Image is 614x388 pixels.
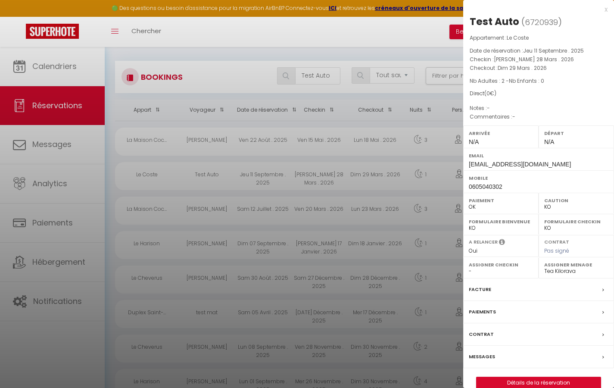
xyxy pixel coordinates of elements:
span: Nb Adultes : 2 - [470,77,544,84]
label: Arrivée [469,129,533,138]
span: Le Coste [507,34,529,41]
span: [PERSON_NAME] 28 Mars . 2026 [494,56,574,63]
label: Formulaire Bienvenue [469,217,533,226]
p: Date de réservation : [470,47,608,55]
span: 0 [486,90,490,97]
span: ( €) [484,90,496,97]
label: Assigner Checkin [469,260,533,269]
label: Contrat [469,330,494,339]
label: Email [469,151,608,160]
span: 6720939 [525,17,558,28]
span: Jeu 11 Septembre . 2025 [523,47,584,54]
label: Paiements [469,307,496,316]
div: Test Auto [470,15,519,28]
label: Contrat [544,238,569,244]
span: Pas signé [544,247,569,254]
p: Commentaires : [470,113,608,121]
label: Départ [544,129,608,138]
label: Facture [469,285,491,294]
label: A relancer [469,238,498,246]
span: ( ) [521,16,562,28]
label: Paiement [469,196,533,205]
label: Formulaire Checkin [544,217,608,226]
button: Ouvrir le widget de chat LiveChat [7,3,33,29]
label: Messages [469,352,495,361]
p: Checkout : [470,64,608,72]
span: N/A [544,138,554,145]
span: [EMAIL_ADDRESS][DOMAIN_NAME] [469,161,571,168]
p: Notes : [470,104,608,113]
i: Sélectionner OUI si vous souhaiter envoyer les séquences de messages post-checkout [499,238,505,248]
span: N/A [469,138,479,145]
label: Assigner Menage [544,260,608,269]
label: Caution [544,196,608,205]
p: Checkin : [470,55,608,64]
span: - [512,113,515,120]
span: Nb Enfants : 0 [509,77,544,84]
span: 0605040302 [469,183,502,190]
span: - [487,104,490,112]
div: x [463,4,608,15]
div: Direct [470,90,608,98]
p: Appartement : [470,34,608,42]
span: Dim 29 Mars . 2026 [498,64,547,72]
label: Mobile [469,174,608,182]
